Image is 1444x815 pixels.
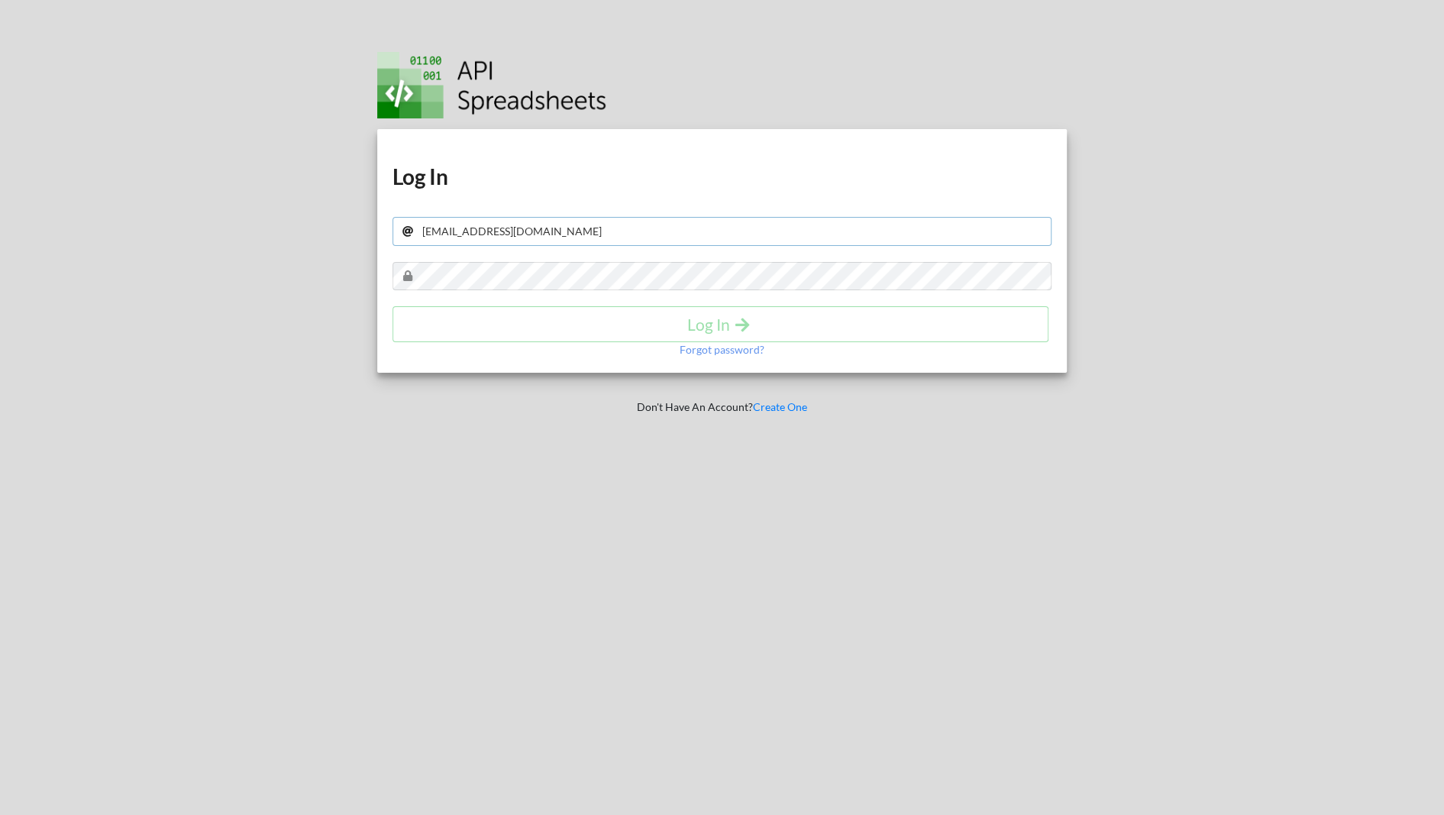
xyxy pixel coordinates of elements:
p: Don't Have An Account? [367,399,1077,415]
img: Logo.png [377,52,606,118]
a: Create One [753,400,807,413]
input: Your Email [392,217,1052,246]
p: Forgot password? [680,342,764,357]
h1: Log In [392,163,1052,190]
